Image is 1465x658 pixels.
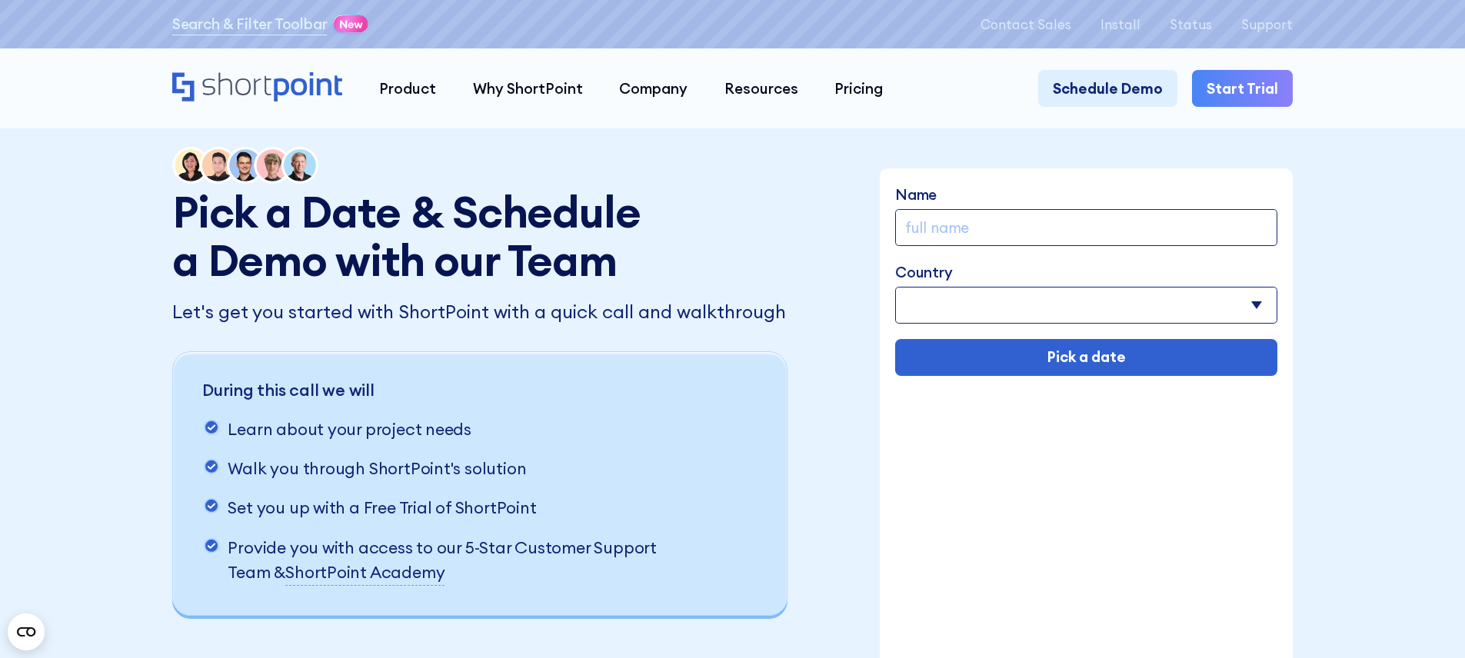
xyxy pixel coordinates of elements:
input: Pick a date [895,339,1277,376]
a: Pricing [817,70,902,107]
div: Resources [724,78,798,100]
input: full name [895,209,1277,246]
form: Demo Form [895,184,1277,375]
a: Support [1241,17,1293,32]
p: During this call we will [202,378,699,403]
a: Search & Filter Toolbar [172,13,328,35]
p: Walk you through ShortPoint's solution [228,457,526,481]
div: Pricing [834,78,883,100]
a: Contact Sales [981,17,1071,32]
a: Why ShortPoint [454,70,601,107]
a: Schedule Demo [1038,70,1177,107]
a: Status [1170,17,1212,32]
button: Open CMP widget [8,613,45,650]
p: Let's get you started with ShortPoint with a quick call and walkthrough [172,298,792,326]
div: Product [379,78,436,100]
p: Provide you with access to our 5-Star Customer Support Team & [228,536,698,586]
iframe: Chat Widget [1388,584,1465,658]
label: Name [895,184,1277,206]
a: ShortPoint Academy [285,560,444,586]
p: Learn about your project needs [228,417,471,442]
a: Install [1100,17,1140,32]
a: Company [601,70,706,107]
h1: Pick a Date & Schedule a Demo with our Team [172,188,656,284]
div: Company [619,78,688,100]
a: Product [361,70,454,107]
a: Resources [706,70,817,107]
label: Country [895,261,1277,284]
a: Home [172,72,342,104]
p: Set you up with a Free Trial of ShortPoint [228,496,536,520]
a: Start Trial [1192,70,1293,107]
div: Why ShortPoint [473,78,583,100]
